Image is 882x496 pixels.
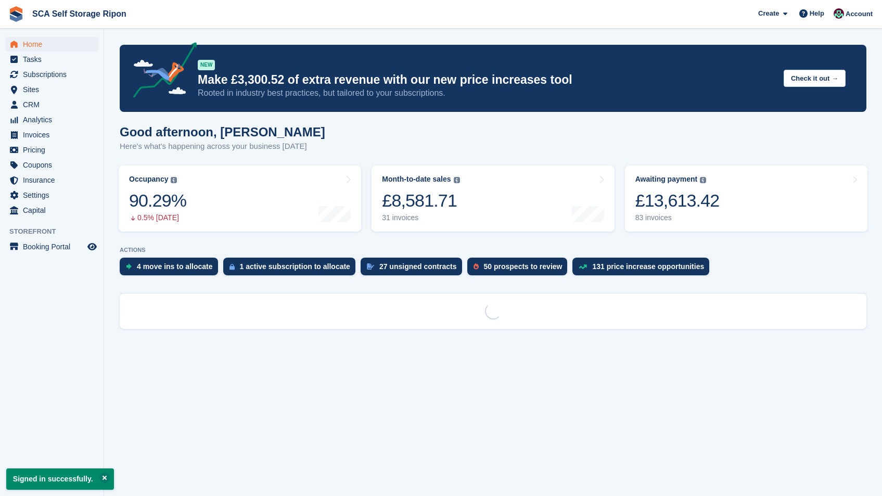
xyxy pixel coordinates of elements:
a: 4 move ins to allocate [120,258,223,281]
a: 50 prospects to review [467,258,573,281]
img: stora-icon-8386f47178a22dfd0bd8f6a31ec36ba5ce8667c1dd55bd0f319d3a0aa187defe.svg [8,6,24,22]
a: Month-to-date sales £8,581.71 31 invoices [372,166,614,232]
img: active_subscription_to_allocate_icon-d502201f5373d7db506a760aba3b589e785aa758c864c3986d89f69b8ff3... [229,263,235,270]
div: Awaiting payment [635,175,698,184]
img: contract_signature_icon-13c848040528278c33f63329250d36e43548de30e8caae1d1a13099fd9432cc5.svg [367,263,374,270]
span: Capital [23,203,85,218]
a: menu [5,173,98,187]
div: 1 active subscription to allocate [240,262,350,271]
a: 1 active subscription to allocate [223,258,361,281]
a: menu [5,82,98,97]
span: Coupons [23,158,85,172]
img: price_increase_opportunities-93ffe204e8149a01c8c9dc8f82e8f89637d9d84a8eef4429ea346261dce0b2c0.svg [579,264,587,269]
span: Pricing [23,143,85,157]
a: menu [5,37,98,52]
span: Tasks [23,52,85,67]
img: icon-info-grey-7440780725fd019a000dd9b08b2336e03edf1995a4989e88bcd33f0948082b44.svg [700,177,706,183]
a: Awaiting payment £13,613.42 83 invoices [625,166,867,232]
div: 27 unsigned contracts [379,262,457,271]
a: 131 price increase opportunities [572,258,714,281]
div: £8,581.71 [382,190,459,211]
div: 90.29% [129,190,186,211]
span: Home [23,37,85,52]
div: 0.5% [DATE] [129,213,186,222]
div: 83 invoices [635,213,720,222]
a: menu [5,67,98,82]
p: ACTIONS [120,247,866,253]
div: 50 prospects to review [484,262,563,271]
span: Analytics [23,112,85,127]
span: Subscriptions [23,67,85,82]
span: Insurance [23,173,85,187]
div: Month-to-date sales [382,175,451,184]
p: Rooted in industry best practices, but tailored to your subscriptions. [198,87,775,99]
span: Storefront [9,226,104,237]
p: Make £3,300.52 of extra revenue with our new price increases tool [198,72,775,87]
a: menu [5,188,98,202]
a: menu [5,112,98,127]
p: Here's what's happening across your business [DATE] [120,141,325,152]
div: 131 price increase opportunities [592,262,704,271]
a: Occupancy 90.29% 0.5% [DATE] [119,166,361,232]
img: icon-info-grey-7440780725fd019a000dd9b08b2336e03edf1995a4989e88bcd33f0948082b44.svg [171,177,177,183]
div: 4 move ins to allocate [137,262,213,271]
img: prospect-51fa495bee0391a8d652442698ab0144808aea92771e9ea1ae160a38d050c398.svg [474,263,479,270]
a: menu [5,52,98,67]
a: menu [5,143,98,157]
img: Sam Chapman [834,8,844,19]
img: icon-info-grey-7440780725fd019a000dd9b08b2336e03edf1995a4989e88bcd33f0948082b44.svg [454,177,460,183]
div: NEW [198,60,215,70]
a: menu [5,158,98,172]
span: Booking Portal [23,239,85,254]
img: price-adjustments-announcement-icon-8257ccfd72463d97f412b2fc003d46551f7dbcb40ab6d574587a9cd5c0d94... [124,42,197,101]
span: Help [810,8,824,19]
a: menu [5,203,98,218]
span: Invoices [23,128,85,142]
span: Account [846,9,873,19]
button: Check it out → [784,70,846,87]
a: SCA Self Storage Ripon [28,5,131,22]
h1: Good afternoon, [PERSON_NAME] [120,125,325,139]
p: Signed in successfully. [6,468,114,490]
a: Preview store [86,240,98,253]
a: menu [5,239,98,254]
a: menu [5,128,98,142]
span: Sites [23,82,85,97]
a: menu [5,97,98,112]
span: CRM [23,97,85,112]
div: 31 invoices [382,213,459,222]
div: Occupancy [129,175,168,184]
a: 27 unsigned contracts [361,258,467,281]
img: move_ins_to_allocate_icon-fdf77a2bb77ea45bf5b3d319d69a93e2d87916cf1d5bf7949dd705db3b84f3ca.svg [126,263,132,270]
div: £13,613.42 [635,190,720,211]
span: Settings [23,188,85,202]
span: Create [758,8,779,19]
